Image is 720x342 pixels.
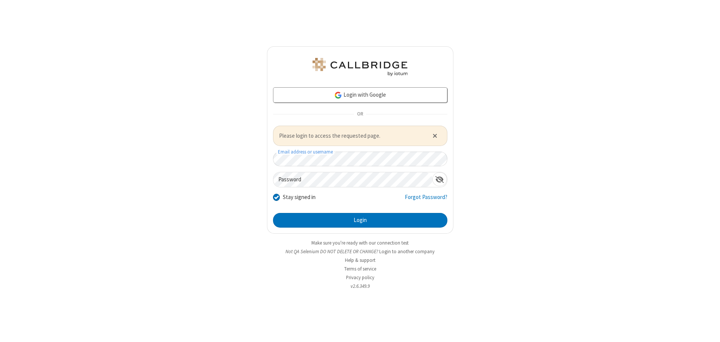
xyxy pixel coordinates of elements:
li: v2.6.349.9 [267,283,453,290]
li: Not QA Selenium DO NOT DELETE OR CHANGE? [267,248,453,255]
a: Login with Google [273,87,447,102]
a: Terms of service [344,266,376,272]
span: OR [354,109,366,119]
input: Password [273,172,432,187]
label: Stay signed in [283,193,316,202]
a: Help & support [345,257,375,263]
div: Show password [432,172,447,186]
img: QA Selenium DO NOT DELETE OR CHANGE [311,58,409,76]
img: google-icon.png [334,91,342,99]
button: Login to another company [379,248,435,255]
a: Forgot Password? [405,193,447,207]
input: Email address or username [273,152,447,166]
button: Close alert [429,130,441,141]
span: Please login to access the requested page. [279,132,423,140]
a: Privacy policy [346,274,374,281]
a: Make sure you're ready with our connection test [311,240,409,246]
button: Login [273,213,447,228]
